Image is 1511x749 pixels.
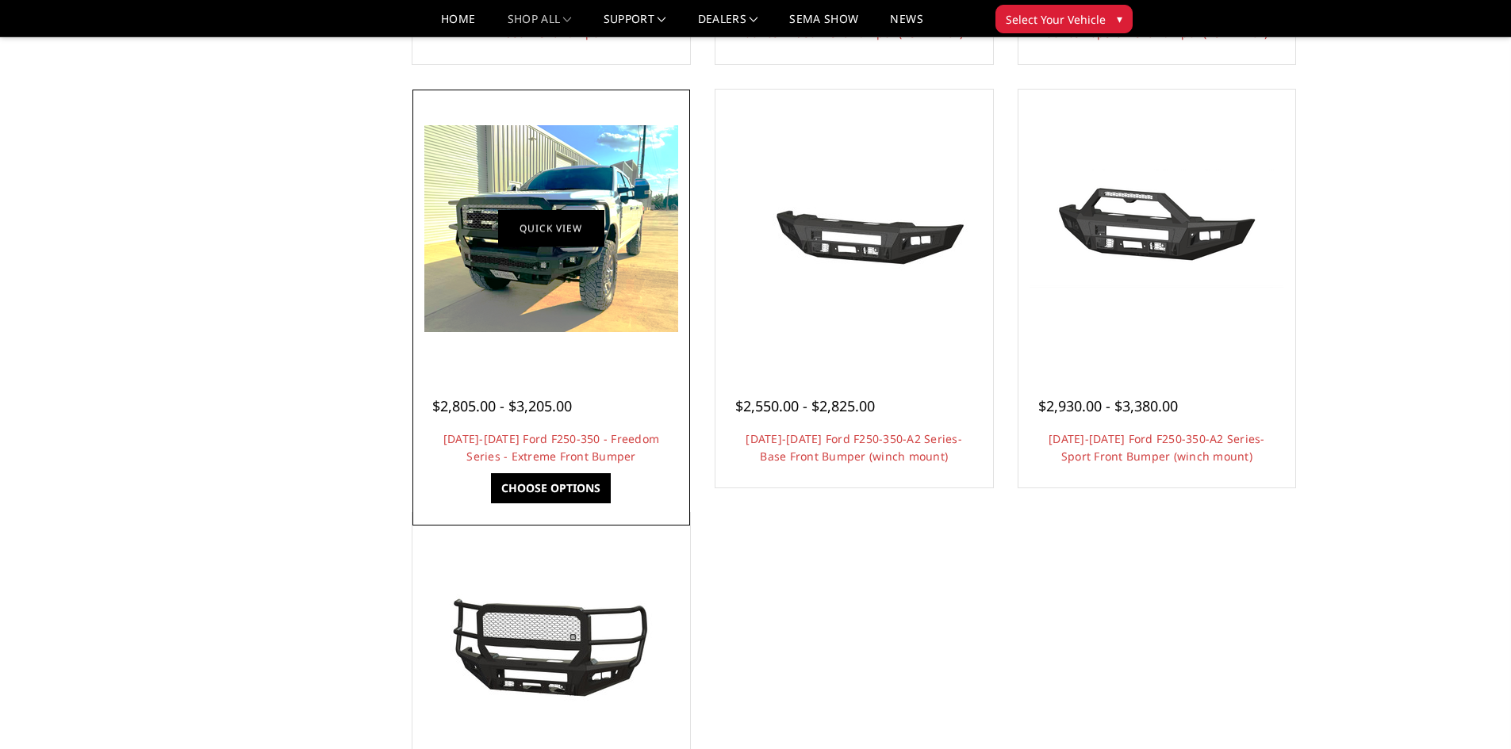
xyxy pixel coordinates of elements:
[1117,10,1122,27] span: ▾
[789,13,858,36] a: SEMA Show
[424,125,678,332] img: 2023-2025 Ford F250-350 - Freedom Series - Extreme Front Bumper
[719,94,989,363] a: 2023-2025 Ford F250-350-A2 Series-Base Front Bumper (winch mount) 2023-2025 Ford F250-350-A2 Seri...
[443,431,659,464] a: [DATE]-[DATE] Ford F250-350 - Freedom Series - Extreme Front Bumper
[441,13,475,36] a: Home
[498,210,604,247] a: Quick view
[1006,11,1106,28] span: Select Your Vehicle
[424,594,678,710] img: 2023-2025 Ford F250-350-A2 Series-Extreme Front Bumper (winch mount)
[1049,431,1265,464] a: [DATE]-[DATE] Ford F250-350-A2 Series-Sport Front Bumper (winch mount)
[604,13,666,36] a: Support
[416,94,686,363] a: 2023-2025 Ford F250-350 - Freedom Series - Extreme Front Bumper 2023-2025 Ford F250-350 - Freedom...
[746,431,962,464] a: [DATE]-[DATE] Ford F250-350-A2 Series-Base Front Bumper (winch mount)
[1038,396,1178,415] span: $2,930.00 - $3,380.00
[698,13,758,36] a: Dealers
[491,473,611,503] a: Choose Options
[890,13,922,36] a: News
[1022,94,1292,363] a: 2023-2025 Ford F250-350-A2 Series-Sport Front Bumper (winch mount) 2023-2025 Ford F250-350-A2 Ser...
[995,5,1133,33] button: Select Your Vehicle
[508,13,572,36] a: shop all
[735,396,875,415] span: $2,550.00 - $2,825.00
[432,396,572,415] span: $2,805.00 - $3,205.00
